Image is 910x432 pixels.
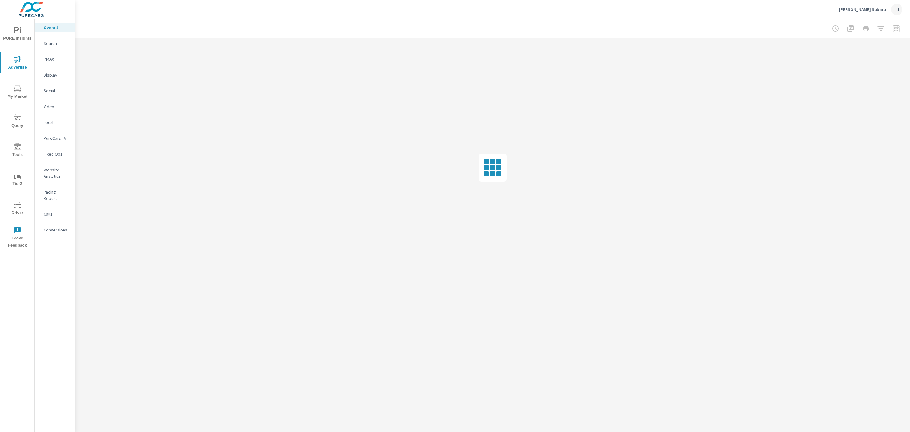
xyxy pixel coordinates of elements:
div: Pacing Report [35,187,75,203]
p: Website Analytics [44,167,70,179]
span: Advertise [2,56,33,71]
div: Conversions [35,225,75,235]
span: Query [2,114,33,129]
span: Leave Feedback [2,226,33,249]
div: Social [35,86,75,96]
div: Search [35,39,75,48]
div: Display [35,70,75,80]
span: Tier2 [2,172,33,188]
div: Overall [35,23,75,32]
div: PureCars TV [35,133,75,143]
p: Overall [44,24,70,31]
p: Conversions [44,227,70,233]
div: LJ [891,4,902,15]
div: Website Analytics [35,165,75,181]
p: [PERSON_NAME] Subaru [839,7,886,12]
p: Search [44,40,70,46]
p: Calls [44,211,70,217]
div: Calls [35,209,75,219]
p: Local [44,119,70,126]
div: nav menu [0,19,34,252]
div: Video [35,102,75,111]
div: Fixed Ops [35,149,75,159]
span: Driver [2,201,33,217]
p: Fixed Ops [44,151,70,157]
p: Display [44,72,70,78]
span: PURE Insights [2,27,33,42]
div: PMAX [35,54,75,64]
span: My Market [2,85,33,100]
p: PMAX [44,56,70,62]
p: Social [44,88,70,94]
p: Pacing Report [44,189,70,201]
p: Video [44,103,70,110]
p: PureCars TV [44,135,70,141]
span: Tools [2,143,33,158]
div: Local [35,118,75,127]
